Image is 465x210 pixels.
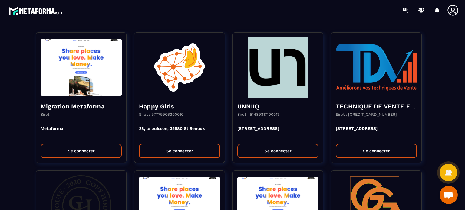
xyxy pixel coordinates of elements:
[139,126,220,139] p: 28, le buisson, 35580 St Senoux
[237,112,279,117] p: Siret : 51489317100017
[237,37,318,98] img: funnel-background
[41,144,122,158] button: Se connecter
[41,37,122,98] img: funnel-background
[41,102,122,111] h4: Migration Metaforma
[139,102,220,111] h4: Happy Girls
[336,102,417,111] h4: TECHNIQUE DE VENTE EDITION
[336,144,417,158] button: Se connecter
[139,37,220,98] img: funnel-background
[8,5,63,16] img: logo
[336,37,417,98] img: funnel-background
[336,112,397,117] p: Siret : [CREDIT_CARD_NUMBER]
[440,186,458,204] a: Ouvrir le chat
[41,126,122,139] p: Metaforma
[139,144,220,158] button: Se connecter
[237,144,318,158] button: Se connecter
[41,112,52,117] p: Siret :
[237,126,318,139] p: [STREET_ADDRESS]
[336,126,417,139] p: [STREET_ADDRESS]
[139,112,183,117] p: Siret : 97779906300010
[237,102,318,111] h4: UNNIIQ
